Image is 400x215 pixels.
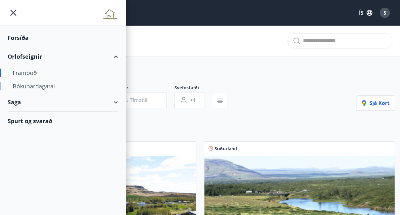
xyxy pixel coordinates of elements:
[13,66,113,79] div: Framboð
[13,79,113,93] div: Bókunardagatal
[190,97,196,104] span: +1
[102,7,118,20] img: union_logo
[8,7,19,19] button: menu
[214,145,237,152] span: Suðurland
[99,85,174,92] span: Dagsetningar
[174,85,212,92] span: Svefnstæði
[355,7,376,19] button: ÍS
[383,9,386,16] span: S
[8,93,118,112] div: Saga
[377,5,392,20] button: S
[8,28,118,47] div: Forsíða
[174,92,204,108] button: +1
[8,112,118,130] div: Spurt og svarað
[356,95,395,111] button: Sjá kort
[115,97,147,104] span: Veldu tímabil
[99,92,167,108] button: Veldu tímabil
[362,100,389,107] span: Sjá kort
[8,47,118,66] div: Orlofseignir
